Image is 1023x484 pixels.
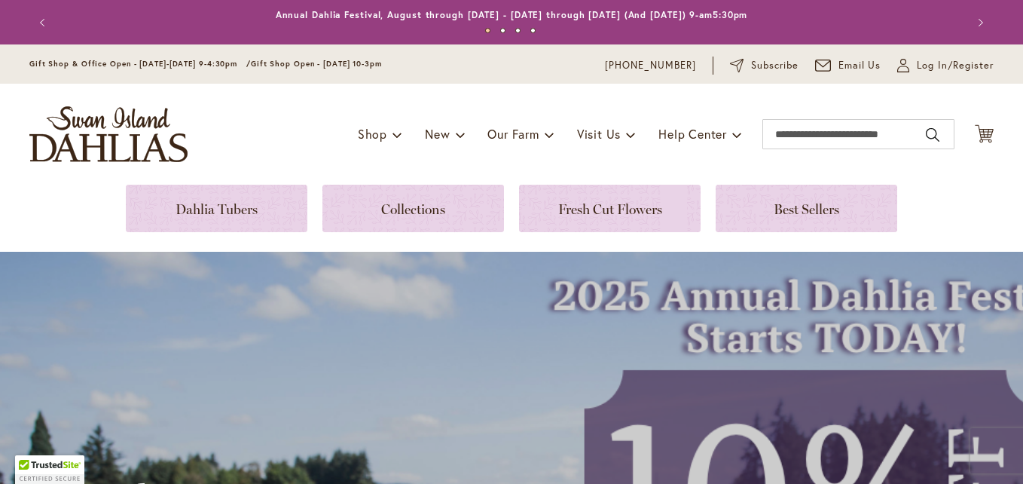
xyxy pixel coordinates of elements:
button: 4 of 4 [530,28,536,33]
button: Previous [29,8,60,38]
button: 1 of 4 [485,28,490,33]
span: Log In/Register [917,58,994,73]
span: New [425,126,450,142]
span: Email Us [838,58,881,73]
span: Shop [358,126,387,142]
span: Subscribe [751,58,799,73]
a: Log In/Register [897,58,994,73]
a: Email Us [815,58,881,73]
span: Help Center [658,126,727,142]
a: [PHONE_NUMBER] [605,58,696,73]
span: Gift Shop Open - [DATE] 10-3pm [251,59,382,69]
button: 2 of 4 [500,28,505,33]
a: Subscribe [730,58,799,73]
button: Next [963,8,994,38]
span: Gift Shop & Office Open - [DATE]-[DATE] 9-4:30pm / [29,59,251,69]
a: Annual Dahlia Festival, August through [DATE] - [DATE] through [DATE] (And [DATE]) 9-am5:30pm [276,9,748,20]
button: 3 of 4 [515,28,521,33]
a: store logo [29,106,188,162]
span: Our Farm [487,126,539,142]
span: Visit Us [577,126,621,142]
